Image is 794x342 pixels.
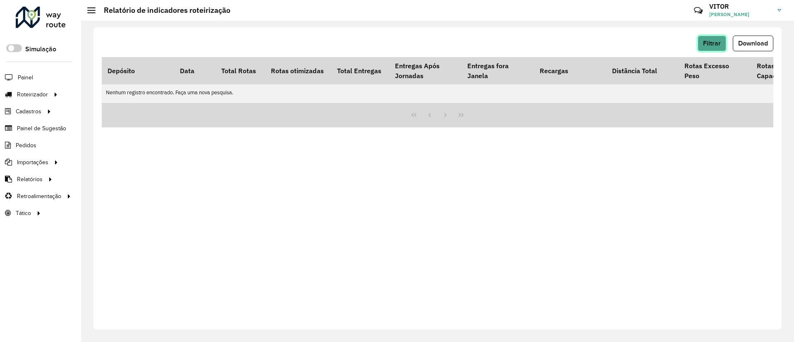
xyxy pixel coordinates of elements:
[709,11,771,18] span: [PERSON_NAME]
[16,107,41,116] span: Cadastros
[17,175,43,184] span: Relatórios
[265,57,331,84] th: Rotas otimizadas
[331,57,389,84] th: Total Entregas
[96,6,230,15] h2: Relatório de indicadores roteirização
[16,209,31,218] span: Tático
[698,36,726,51] button: Filtrar
[174,57,215,84] th: Data
[215,57,265,84] th: Total Rotas
[102,57,174,84] th: Depósito
[25,44,56,54] label: Simulação
[709,2,771,10] h3: VITOR
[16,141,36,150] span: Pedidos
[606,57,679,84] th: Distância Total
[17,124,66,133] span: Painel de Sugestão
[703,40,721,47] span: Filtrar
[738,40,768,47] span: Download
[17,158,48,167] span: Importações
[689,2,707,19] a: Contato Rápido
[679,57,751,84] th: Rotas Excesso Peso
[462,57,534,84] th: Entregas fora Janela
[534,57,606,84] th: Recargas
[17,192,61,201] span: Retroalimentação
[17,90,48,99] span: Roteirizador
[733,36,773,51] button: Download
[18,73,33,82] span: Painel
[389,57,462,84] th: Entregas Após Jornadas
